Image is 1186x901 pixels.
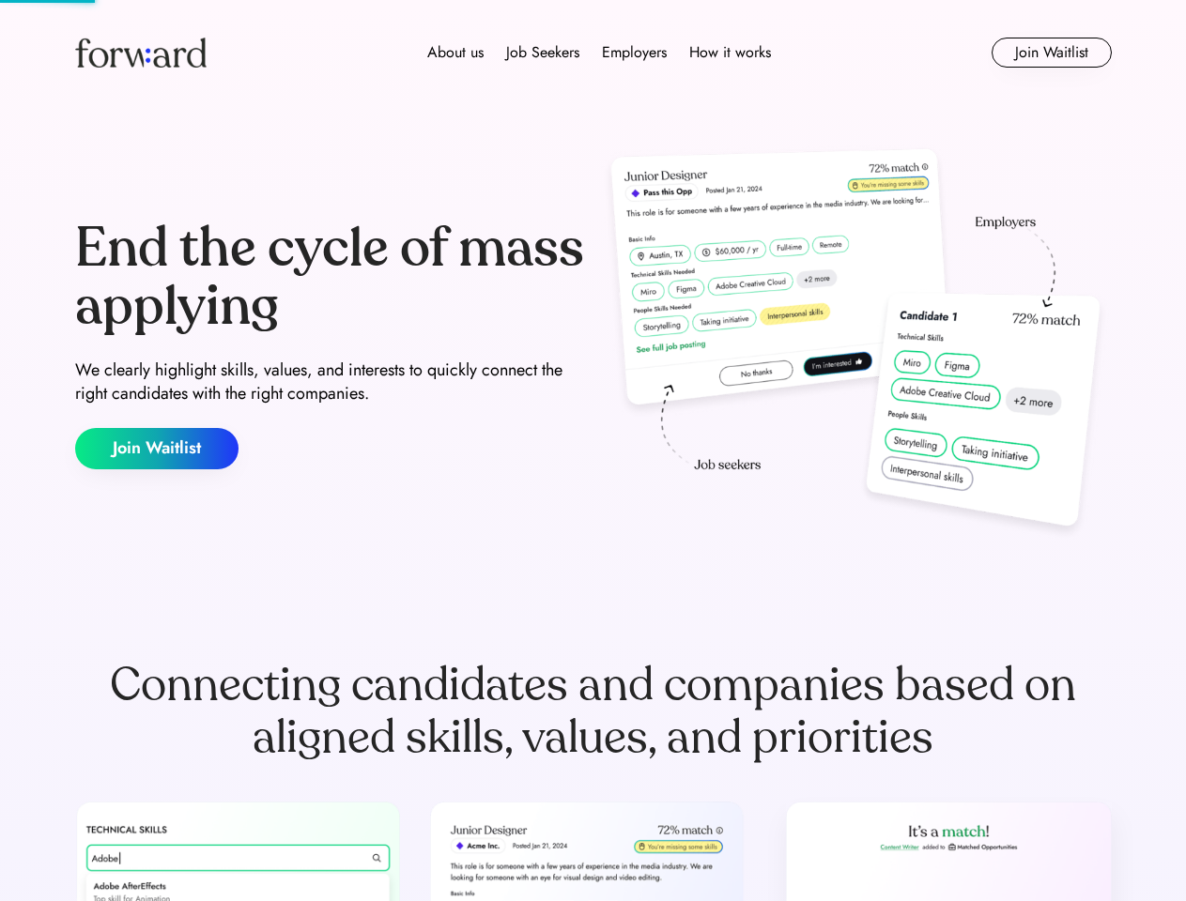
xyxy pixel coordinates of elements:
button: Join Waitlist [75,428,239,469]
div: How it works [689,41,771,64]
div: Connecting candidates and companies based on aligned skills, values, and priorities [75,659,1112,764]
img: Forward logo [75,38,207,68]
div: End the cycle of mass applying [75,220,586,335]
img: hero-image.png [601,143,1112,546]
button: Join Waitlist [992,38,1112,68]
div: About us [427,41,484,64]
div: Employers [602,41,667,64]
div: We clearly highlight skills, values, and interests to quickly connect the right candidates with t... [75,359,586,405]
div: Job Seekers [506,41,579,64]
